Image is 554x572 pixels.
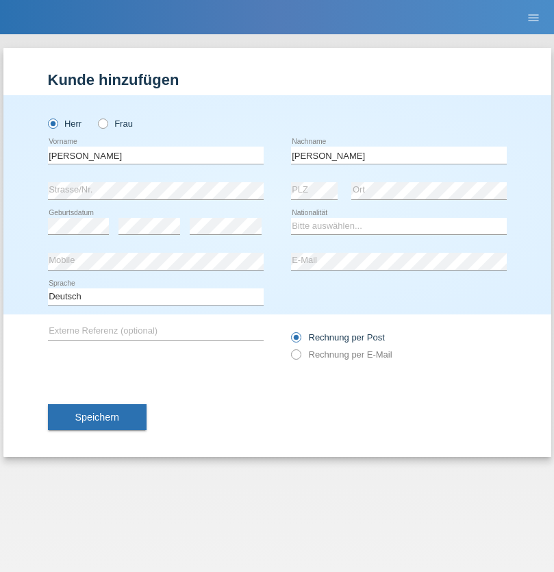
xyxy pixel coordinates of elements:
label: Rechnung per E-Mail [291,349,392,360]
i: menu [527,11,540,25]
span: Speichern [75,412,119,423]
input: Rechnung per Post [291,332,300,349]
label: Herr [48,119,82,129]
input: Frau [98,119,107,127]
label: Rechnung per Post [291,332,385,343]
button: Speichern [48,404,147,430]
label: Frau [98,119,133,129]
a: menu [520,13,547,21]
input: Rechnung per E-Mail [291,349,300,366]
h1: Kunde hinzufügen [48,71,507,88]
input: Herr [48,119,57,127]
